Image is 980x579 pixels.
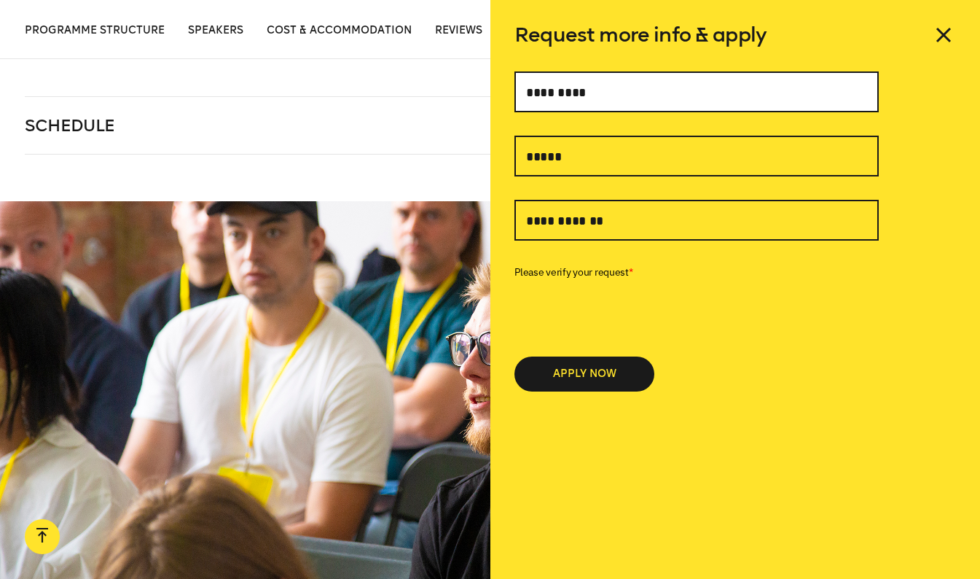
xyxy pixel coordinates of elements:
[514,284,736,341] iframe: reCAPTCHA
[435,24,482,36] span: Reviews
[25,97,760,154] div: SCHEDULE
[514,23,955,47] h6: Request more info & apply
[188,24,243,36] span: Speakers
[514,357,654,392] button: APPLY NOW
[267,24,412,36] span: Cost & Accommodation
[514,264,879,280] label: Please verify your request
[25,24,165,36] span: Programme structure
